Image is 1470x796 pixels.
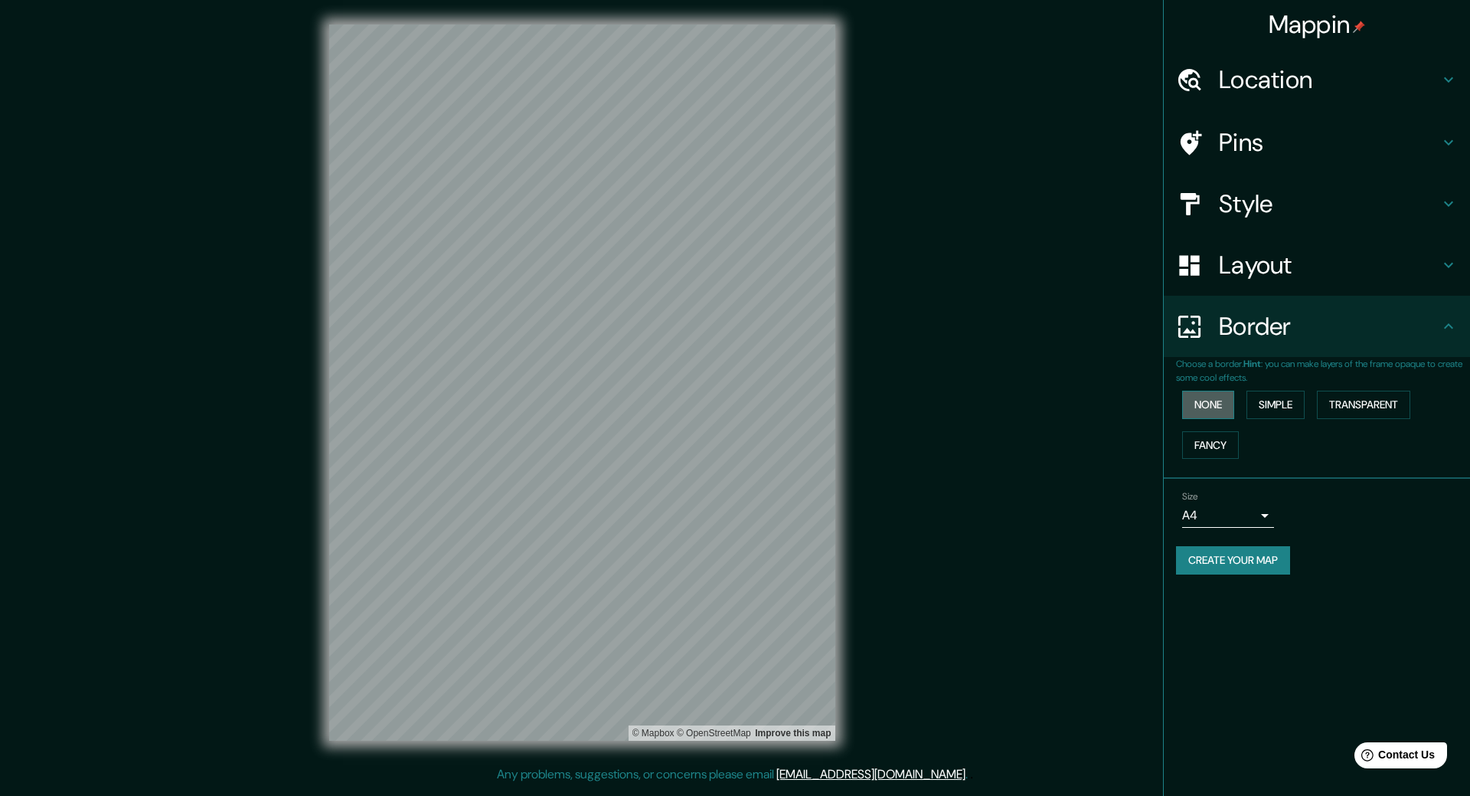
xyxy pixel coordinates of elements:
iframe: Help widget launcher [1334,736,1453,779]
p: Choose a border. : you can make layers of the frame opaque to create some cool effects. [1176,357,1470,385]
a: Map feedback [755,728,831,739]
h4: Pins [1219,127,1439,158]
h4: Location [1219,64,1439,95]
h4: Layout [1219,250,1439,280]
button: Transparent [1317,391,1410,419]
button: None [1182,391,1234,419]
div: Border [1164,296,1470,357]
div: Pins [1164,112,1470,173]
button: Fancy [1182,431,1239,460]
div: . [968,765,970,784]
label: Size [1182,490,1198,503]
h4: Style [1219,188,1439,219]
a: Mapbox [632,728,675,739]
a: OpenStreetMap [677,728,751,739]
div: Layout [1164,234,1470,296]
h4: Mappin [1269,9,1366,40]
div: A4 [1182,503,1274,528]
button: Simple [1246,391,1305,419]
a: [EMAIL_ADDRESS][DOMAIN_NAME] [776,766,965,782]
div: . [970,765,973,784]
div: Location [1164,49,1470,110]
img: pin-icon.png [1353,21,1365,33]
canvas: Map [329,25,835,741]
b: Hint [1243,358,1261,370]
div: Style [1164,173,1470,234]
h4: Border [1219,311,1439,342]
button: Create your map [1176,546,1290,575]
p: Any problems, suggestions, or concerns please email . [497,765,968,784]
